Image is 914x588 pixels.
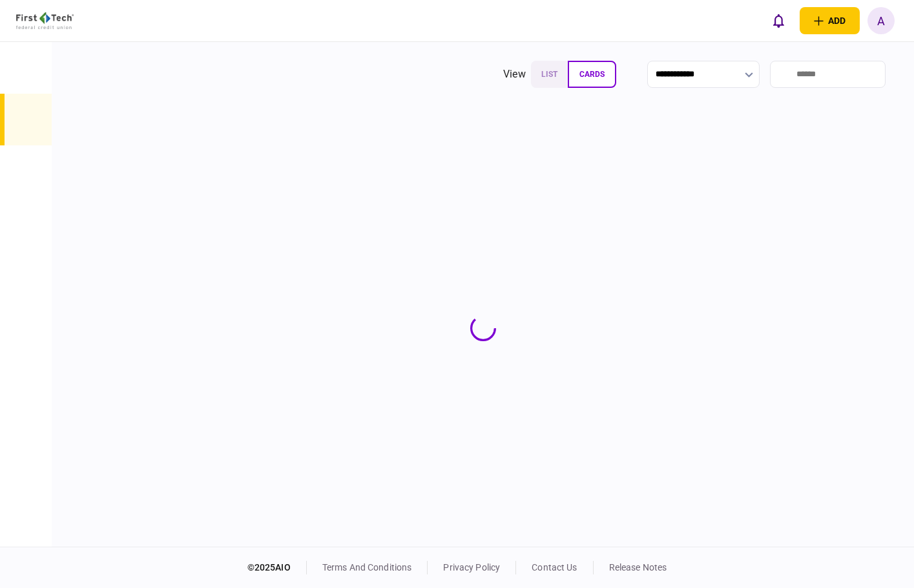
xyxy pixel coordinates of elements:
[247,561,307,574] div: © 2025 AIO
[16,12,74,29] img: client company logo
[867,7,895,34] button: A
[541,70,557,79] span: list
[322,562,412,572] a: terms and conditions
[765,7,792,34] button: open notifications list
[503,67,526,82] div: view
[800,7,860,34] button: open adding identity options
[443,562,500,572] a: privacy policy
[532,562,577,572] a: contact us
[531,61,568,88] button: list
[609,562,667,572] a: release notes
[579,70,605,79] span: cards
[568,61,616,88] button: cards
